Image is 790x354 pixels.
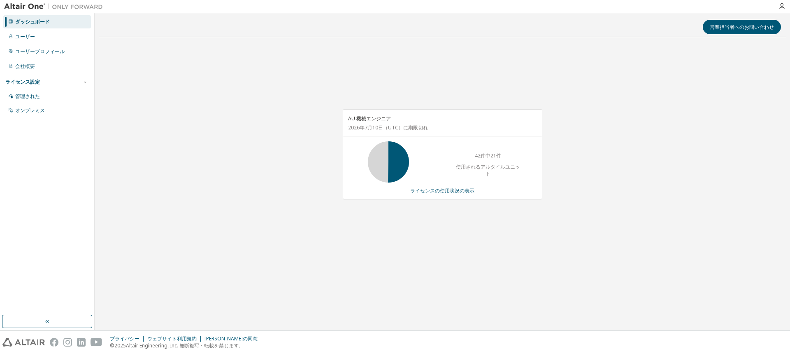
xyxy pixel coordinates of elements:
[15,107,45,114] font: オンプレミス
[147,335,197,342] font: ウェブサイト利用規約
[114,342,126,349] font: 2025
[91,338,102,347] img: youtube.svg
[710,23,774,30] font: 営業担当者へのお問い合わせ
[204,335,258,342] font: [PERSON_NAME]の同意
[110,342,114,349] font: ©
[4,2,107,11] img: アルタイルワン
[475,152,501,159] font: 42件中21件
[15,63,35,70] font: 会社概要
[456,163,520,177] font: 使用されるアルタイルユニット
[410,187,474,194] font: ライセンスの使用状況の表示
[110,335,139,342] font: プライバシー
[348,124,383,131] font: 2026年7月10日
[383,124,403,131] font: （UTC）
[63,338,72,347] img: instagram.svg
[348,115,391,122] font: AU 機械エンジニア
[15,93,40,100] font: 管理された
[703,20,781,34] button: 営業担当者へのお問い合わせ
[15,18,50,25] font: ダッシュボード
[15,48,65,55] font: ユーザープロフィール
[403,124,428,131] font: に期限切れ
[2,338,45,347] img: altair_logo.svg
[77,338,86,347] img: linkedin.svg
[15,33,35,40] font: ユーザー
[50,338,58,347] img: facebook.svg
[5,78,40,85] font: ライセンス設定
[126,342,244,349] font: Altair Engineering, Inc. 無断複写・転載を禁じます。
